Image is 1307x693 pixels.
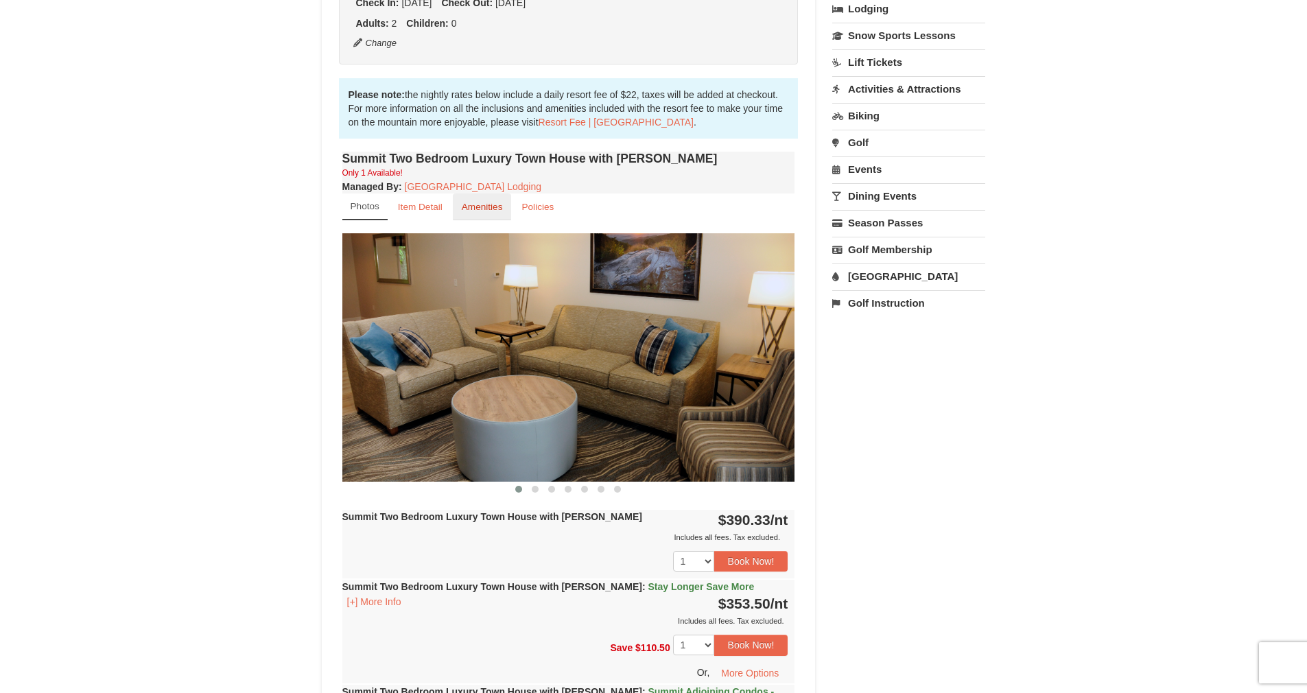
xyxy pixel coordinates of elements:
a: [GEOGRAPHIC_DATA] Lodging [405,181,541,192]
span: Stay Longer Save More [648,581,754,592]
strong: Please note: [349,89,405,100]
a: Item Detail [389,193,451,220]
strong: Children: [406,18,448,29]
a: Resort Fee | [GEOGRAPHIC_DATA] [539,117,694,128]
span: Save [610,642,633,653]
div: Includes all fees. Tax excluded. [342,530,788,544]
button: Book Now! [714,635,788,655]
span: /nt [770,596,788,611]
button: More Options [712,663,788,683]
a: Season Passes [832,210,985,235]
span: 2 [392,18,397,29]
span: : [642,581,646,592]
a: Photos [342,193,388,220]
img: 18876286-202-fb468a36.png [342,233,795,481]
a: Golf Membership [832,237,985,262]
span: /nt [770,512,788,528]
strong: Adults: [356,18,389,29]
a: Snow Sports Lessons [832,23,985,48]
span: $353.50 [718,596,770,611]
a: Lift Tickets [832,49,985,75]
button: Change [353,36,398,51]
a: Dining Events [832,183,985,209]
a: Policies [513,193,563,220]
small: Item Detail [398,202,443,212]
span: Managed By [342,181,399,192]
div: the nightly rates below include a daily resort fee of $22, taxes will be added at checkout. For m... [339,78,799,139]
h4: Summit Two Bedroom Luxury Town House with [PERSON_NAME] [342,152,795,165]
strong: : [342,181,402,192]
button: [+] More Info [342,594,406,609]
a: Golf [832,130,985,155]
a: Biking [832,103,985,128]
span: $110.50 [635,642,670,653]
small: Only 1 Available! [342,168,403,178]
strong: Summit Two Bedroom Luxury Town House with [PERSON_NAME] [342,511,642,522]
span: 0 [451,18,457,29]
a: Amenities [453,193,512,220]
a: Activities & Attractions [832,76,985,102]
a: Golf Instruction [832,290,985,316]
small: Photos [351,201,379,211]
strong: Summit Two Bedroom Luxury Town House with [PERSON_NAME] [342,581,755,592]
span: Or, [697,666,710,677]
button: Book Now! [714,551,788,572]
div: Includes all fees. Tax excluded. [342,614,788,628]
small: Policies [521,202,554,212]
strong: $390.33 [718,512,788,528]
small: Amenities [462,202,503,212]
a: [GEOGRAPHIC_DATA] [832,263,985,289]
a: Events [832,156,985,182]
